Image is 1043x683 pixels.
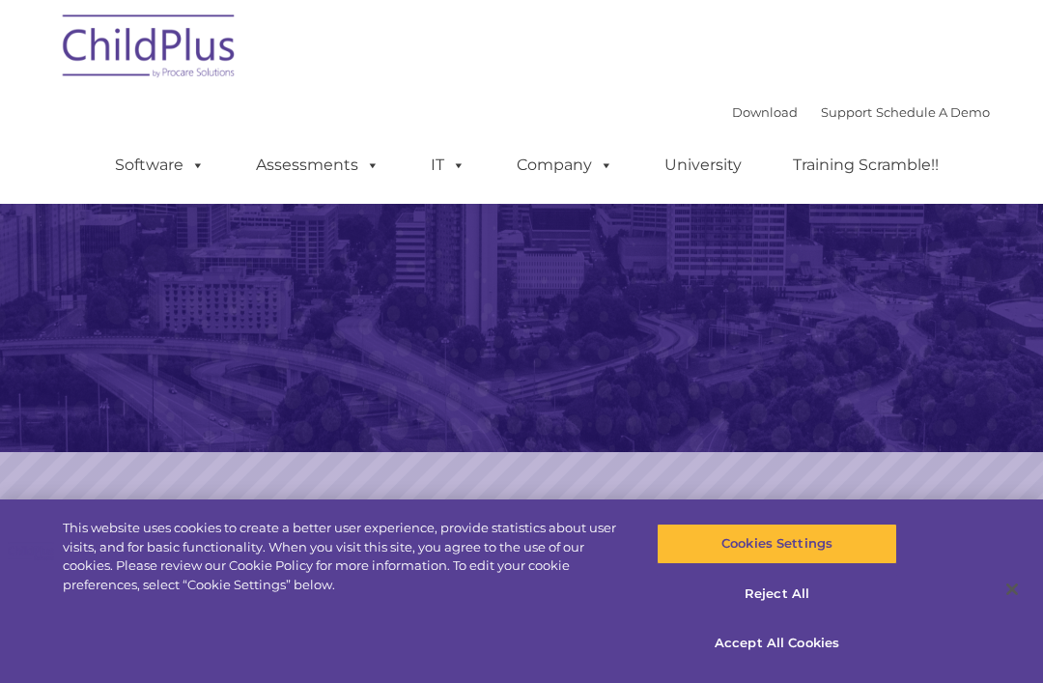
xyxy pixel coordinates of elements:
button: Cookies Settings [657,524,896,564]
img: ChildPlus by Procare Solutions [53,1,246,98]
a: University [645,146,761,185]
a: IT [411,146,485,185]
font: | [732,104,990,120]
button: Reject All [657,574,896,614]
a: Company [497,146,633,185]
div: This website uses cookies to create a better user experience, provide statistics about user visit... [63,519,626,594]
button: Close [991,568,1033,611]
a: Training Scramble!! [774,146,958,185]
button: Accept All Cookies [657,623,896,664]
a: Support [821,104,872,120]
a: Download [732,104,798,120]
a: Assessments [237,146,399,185]
a: Software [96,146,224,185]
a: Schedule A Demo [876,104,990,120]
